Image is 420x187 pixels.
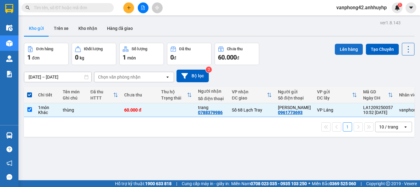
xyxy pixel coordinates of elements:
[152,2,163,13] button: aim
[6,132,13,139] img: warehouse-icon
[330,181,356,186] strong: 0369 525 060
[6,146,12,152] span: question-circle
[198,110,223,115] div: 0788379986
[127,55,136,60] span: món
[127,6,131,10] span: plus
[360,87,396,103] th: Toggle SortBy
[232,108,272,112] div: Số 68 Lạch Tray
[49,21,73,36] button: Trên xe
[38,110,57,115] div: Khác
[115,180,172,187] span: Hỗ trợ kỹ thuật:
[132,47,147,51] div: Số lượng
[75,54,78,61] span: 0
[145,181,172,186] strong: 1900 633 818
[5,4,13,13] img: logo-vxr
[63,108,84,112] div: thùng
[343,122,352,132] button: 1
[167,43,212,65] button: Đã thu0đ
[24,43,69,65] button: Đơn hàng1đơn
[278,110,303,115] div: 0961773693
[403,124,408,129] svg: open
[32,55,40,60] span: đơn
[141,6,145,10] span: file-add
[6,55,13,62] img: warehouse-icon
[317,96,352,100] div: ĐC lấy
[317,89,352,94] div: VP gửi
[215,43,259,65] button: Chưa thu60.000đ
[176,70,209,82] button: Bộ lọc
[312,180,356,187] span: Miền Bắc
[170,54,174,61] span: 0
[314,87,360,103] th: Toggle SortBy
[179,47,191,51] div: Đã thu
[363,110,393,115] div: 10:52 [DATE]
[174,55,176,60] span: đ
[38,92,57,97] div: Chi tiết
[124,92,155,97] div: Chưa thu
[363,89,388,94] div: Mã GD
[278,105,311,110] div: Phương Thảo
[161,89,187,94] div: Thu hộ
[6,71,13,77] img: solution-icon
[361,180,362,187] span: |
[218,54,237,61] span: 60.000
[84,47,103,51] div: Khối lượng
[138,2,149,13] button: file-add
[394,5,400,10] img: icon-new-feature
[237,55,239,60] span: đ
[363,96,388,100] div: Ngày ĐH
[198,89,226,94] div: Người nhận
[102,21,138,36] button: Hàng đã giao
[90,89,113,94] div: Đã thu
[406,2,416,13] button: caret-down
[87,87,121,103] th: Toggle SortBy
[6,40,13,47] img: warehouse-icon
[278,89,311,94] div: Người gửi
[72,43,116,65] button: Khối lượng0kg
[36,47,53,51] div: Đơn hàng
[123,54,126,61] span: 1
[251,181,307,186] strong: 0708 023 035 - 0935 103 250
[34,4,106,11] input: Tìm tên, số ĐT hoặc mã đơn
[380,19,401,26] div: ver 1.8.143
[363,105,393,110] div: LA1209250057
[398,3,402,7] sup: 1
[308,182,310,185] span: ⚪️
[198,96,226,101] div: Số điện thoại
[63,96,84,100] div: Ghi chú
[278,96,311,100] div: Số điện thoại
[408,5,414,10] span: caret-down
[27,54,31,61] span: 1
[119,43,164,65] button: Số lượng1món
[231,180,307,187] span: Miền Nam
[331,4,392,11] span: vanphong42.anhhuyhp
[232,96,267,100] div: ĐC giao
[161,96,187,100] div: Trạng thái
[6,160,12,166] span: notification
[38,105,57,110] div: 1 món
[80,55,84,60] span: kg
[227,47,243,51] div: Chưa thu
[366,44,399,55] button: Tạo Chuyến
[6,174,12,180] span: message
[317,108,357,112] div: VP Láng
[155,6,159,10] span: aim
[379,124,398,130] div: 10 / trang
[206,67,212,73] sup: 2
[399,3,401,7] span: 1
[335,44,363,55] button: Lên hàng
[73,21,102,36] button: Kho nhận
[229,87,275,103] th: Toggle SortBy
[123,2,134,13] button: plus
[158,87,195,103] th: Toggle SortBy
[26,6,30,10] span: search
[124,108,155,112] div: 60.000 đ
[176,180,177,187] span: |
[232,89,267,94] div: VP nhận
[6,25,13,31] img: warehouse-icon
[24,21,49,36] button: Kho gửi
[165,75,170,79] svg: open
[386,181,390,186] span: copyright
[90,96,113,100] div: HTTT
[24,72,91,82] input: Select a date range.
